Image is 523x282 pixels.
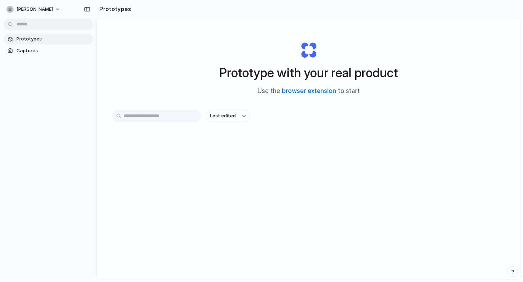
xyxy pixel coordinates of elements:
a: browser extension [282,87,336,94]
h1: Prototype with your real product [219,63,398,82]
span: Prototypes [16,35,90,43]
span: Captures [16,47,90,54]
a: Captures [4,45,93,56]
a: Prototypes [4,34,93,44]
span: Use the to start [258,87,360,96]
span: Last edited [210,112,236,120]
span: [PERSON_NAME] [16,6,53,13]
button: [PERSON_NAME] [4,4,64,15]
button: Last edited [206,110,250,122]
h2: Prototypes [96,5,131,13]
